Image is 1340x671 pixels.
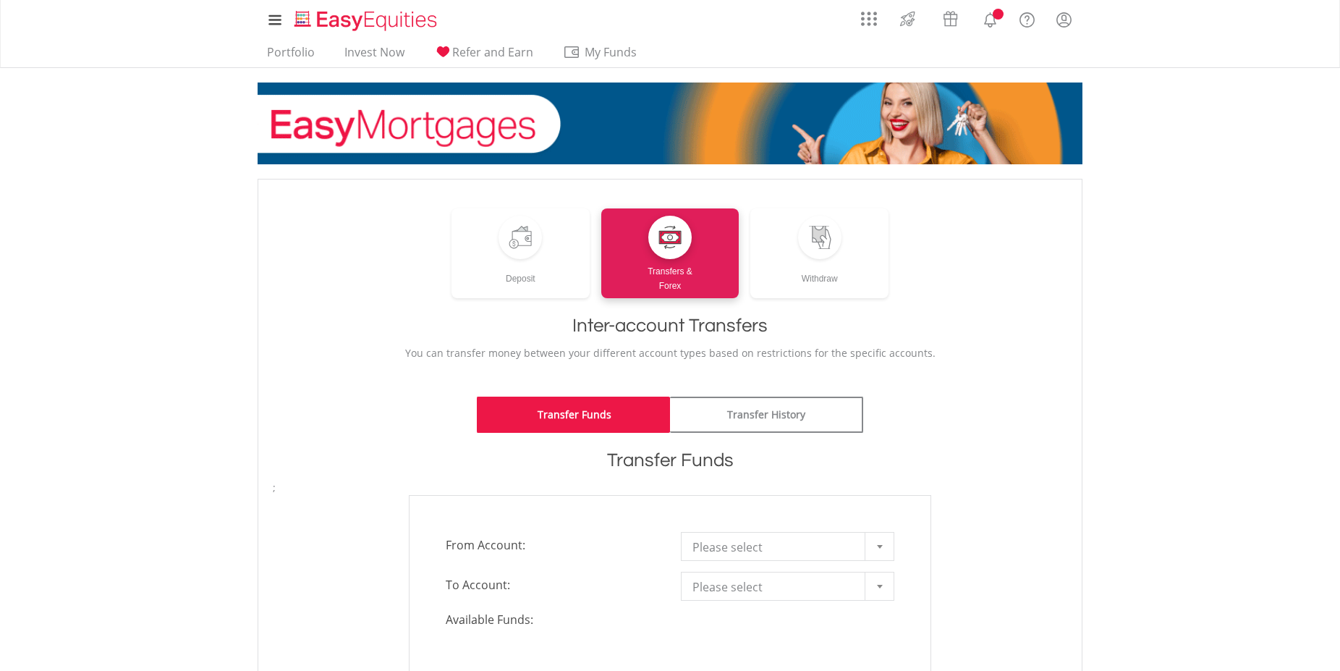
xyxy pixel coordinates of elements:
[435,572,670,598] span: To Account:
[601,259,739,293] div: Transfers & Forex
[289,4,443,33] a: Home page
[692,573,861,602] span: Please select
[750,208,889,298] a: Withdraw
[563,43,658,62] span: My Funds
[692,533,861,562] span: Please select
[261,45,321,67] a: Portfolio
[428,45,539,67] a: Refer and Earn
[292,9,443,33] img: EasyEquities_Logo.png
[339,45,410,67] a: Invest Now
[1009,4,1046,33] a: FAQ's and Support
[929,4,972,30] a: Vouchers
[972,4,1009,33] a: Notifications
[452,44,533,60] span: Refer and Earn
[852,4,886,27] a: AppsGrid
[435,532,670,558] span: From Account:
[861,11,877,27] img: grid-menu-icon.svg
[451,208,590,298] a: Deposit
[477,397,670,433] a: Transfer Funds
[601,208,739,298] a: Transfers &Forex
[1046,4,1082,35] a: My Profile
[938,7,962,30] img: vouchers-v2.svg
[896,7,920,30] img: thrive-v2.svg
[273,313,1067,339] h1: Inter-account Transfers
[750,259,889,286] div: Withdraw
[273,447,1067,473] h1: Transfer Funds
[670,397,863,433] a: Transfer History
[258,83,1082,164] img: EasyMortage Promotion Banner
[435,612,670,628] span: Available Funds:
[451,259,590,286] div: Deposit
[273,346,1067,360] p: You can transfer money between your different account types based on restrictions for the specifi...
